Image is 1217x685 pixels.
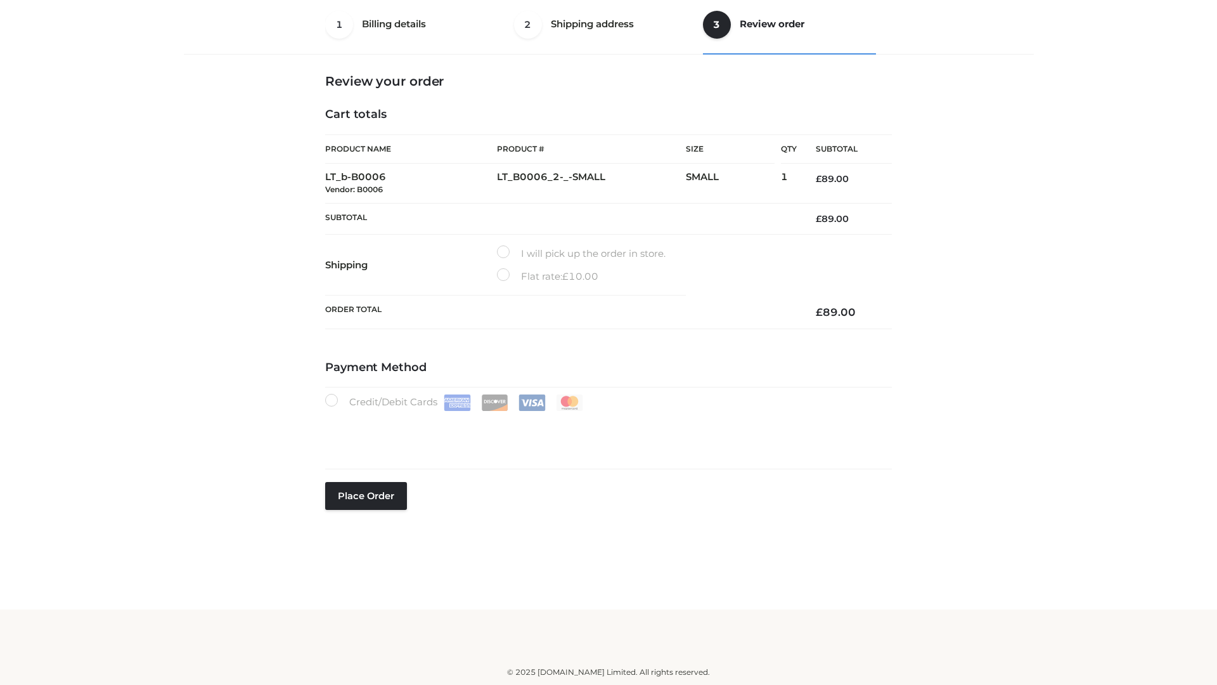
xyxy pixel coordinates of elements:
th: Subtotal [325,203,797,234]
label: Flat rate: [497,268,598,285]
th: Size [686,135,775,164]
bdi: 89.00 [816,173,849,185]
span: £ [562,270,569,282]
small: Vendor: B0006 [325,185,383,194]
label: I will pick up the order in store. [497,245,666,262]
bdi: 10.00 [562,270,598,282]
span: £ [816,213,821,225]
img: Mastercard [556,395,583,411]
bdi: 89.00 [816,306,856,318]
th: Product Name [325,134,497,164]
td: LT_b-B0006 [325,164,497,204]
h4: Cart totals [325,108,892,122]
label: Credit/Debit Cards [325,394,584,411]
h4: Payment Method [325,361,892,375]
th: Product # [497,134,686,164]
th: Shipping [325,235,497,296]
th: Qty [781,134,797,164]
img: Discover [481,395,508,411]
img: Amex [444,395,471,411]
iframe: Secure payment input frame [323,408,889,455]
td: 1 [781,164,797,204]
span: £ [816,306,823,318]
img: Visa [518,395,546,411]
th: Subtotal [797,135,892,164]
td: SMALL [686,164,781,204]
td: LT_B0006_2-_-SMALL [497,164,686,204]
div: © 2025 [DOMAIN_NAME] Limited. All rights reserved. [188,666,1029,679]
th: Order Total [325,296,797,329]
span: £ [816,173,821,185]
bdi: 89.00 [816,213,849,225]
h3: Review your order [325,74,892,89]
button: Place order [325,482,407,510]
